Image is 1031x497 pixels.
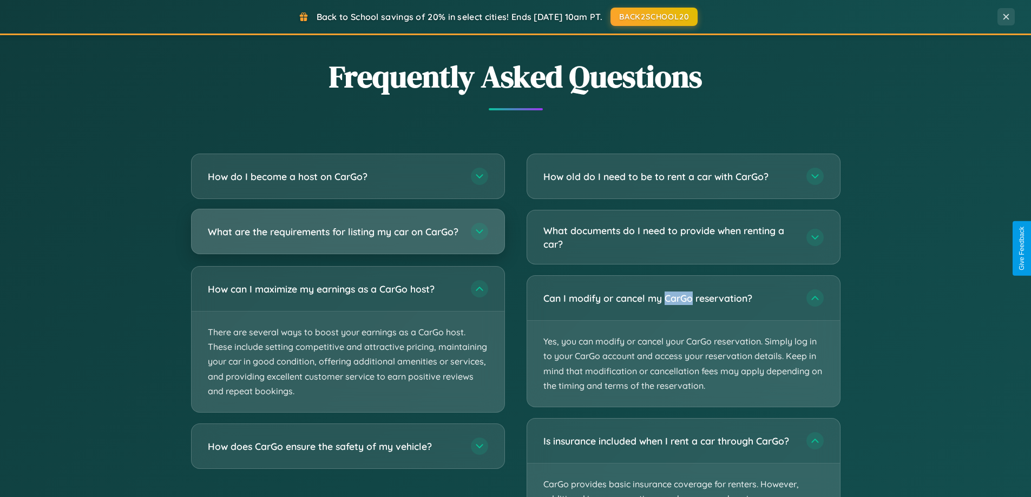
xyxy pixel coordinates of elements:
h2: Frequently Asked Questions [191,56,840,97]
div: Give Feedback [1018,227,1026,270]
h3: What are the requirements for listing my car on CarGo? [208,225,460,238]
h3: Is insurance included when I rent a car through CarGo? [543,434,796,448]
h3: Can I modify or cancel my CarGo reservation? [543,291,796,305]
h3: How do I become a host on CarGo? [208,170,460,183]
span: Back to School savings of 20% in select cities! Ends [DATE] 10am PT. [317,11,602,22]
button: BACK2SCHOOL20 [610,8,698,26]
p: There are several ways to boost your earnings as a CarGo host. These include setting competitive ... [192,312,504,412]
h3: What documents do I need to provide when renting a car? [543,224,796,250]
h3: How does CarGo ensure the safety of my vehicle? [208,440,460,453]
h3: How can I maximize my earnings as a CarGo host? [208,282,460,296]
p: Yes, you can modify or cancel your CarGo reservation. Simply log in to your CarGo account and acc... [527,321,840,407]
h3: How old do I need to be to rent a car with CarGo? [543,170,796,183]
